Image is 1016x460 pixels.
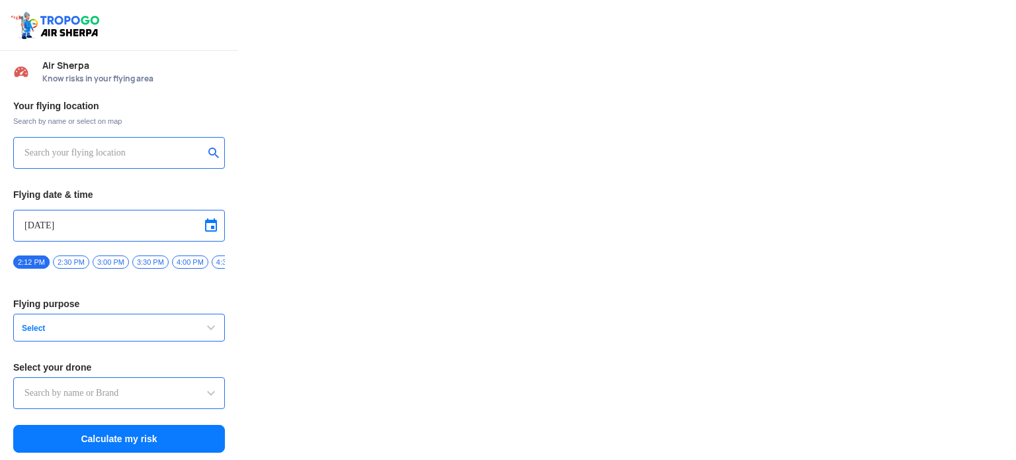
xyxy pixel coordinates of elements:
h3: Your flying location [13,101,225,111]
button: Select [13,314,225,342]
span: Select [17,323,182,334]
span: 2:12 PM [13,255,50,269]
span: Search by name or select on map [13,116,225,126]
span: 3:30 PM [132,255,169,269]
span: 4:30 PM [212,255,248,269]
h3: Select your drone [13,363,225,372]
span: 3:00 PM [93,255,129,269]
h3: Flying date & time [13,190,225,199]
input: Select Date [24,218,214,234]
img: Risk Scores [13,64,29,79]
input: Search by name or Brand [24,385,214,401]
img: ic_tgdronemaps.svg [10,10,104,40]
span: Know risks in your flying area [42,73,225,84]
button: Calculate my risk [13,425,225,453]
span: 4:00 PM [172,255,208,269]
h3: Flying purpose [13,299,225,308]
input: Search your flying location [24,145,204,161]
span: Air Sherpa [42,60,225,71]
span: 2:30 PM [53,255,89,269]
